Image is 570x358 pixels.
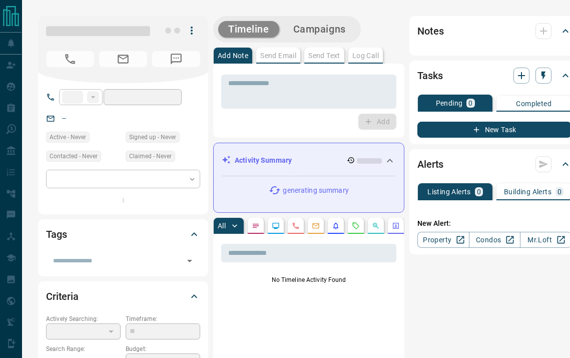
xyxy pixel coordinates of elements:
h2: Tasks [417,68,442,84]
p: Completed [516,100,551,107]
svg: Emails [312,222,320,230]
h2: Criteria [46,288,79,304]
svg: Requests [352,222,360,230]
p: 0 [477,188,481,195]
p: No Timeline Activity Found [221,275,396,284]
p: Listing Alerts [427,188,471,195]
svg: Notes [252,222,260,230]
a: -- [62,114,66,122]
p: 0 [468,100,472,107]
p: Add Note [218,52,248,59]
span: No Email [99,51,147,67]
h2: Alerts [417,156,443,172]
div: Tags [46,222,200,246]
span: No Number [152,51,200,67]
span: Contacted - Never [50,151,98,161]
span: Signed up - Never [129,132,176,142]
span: No Number [46,51,94,67]
button: Campaigns [283,21,356,38]
p: Budget: [126,344,200,353]
div: Activity Summary [222,151,396,170]
p: generating summary [283,185,348,196]
svg: Lead Browsing Activity [272,222,280,230]
h2: Tags [46,226,67,242]
p: Actively Searching: [46,314,121,323]
span: Active - Never [50,132,86,142]
p: All [218,222,226,229]
h2: Notes [417,23,443,39]
p: Pending [436,100,463,107]
div: Criteria [46,284,200,308]
svg: Opportunities [372,222,380,230]
p: Timeframe: [126,314,200,323]
a: Condos [469,232,520,248]
svg: Listing Alerts [332,222,340,230]
button: Open [183,254,197,268]
button: Timeline [218,21,279,38]
p: 0 [557,188,561,195]
p: Search Range: [46,344,121,353]
svg: Calls [292,222,300,230]
a: Property [417,232,469,248]
span: Claimed - Never [129,151,172,161]
p: Building Alerts [504,188,551,195]
p: Activity Summary [235,155,292,166]
svg: Agent Actions [392,222,400,230]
